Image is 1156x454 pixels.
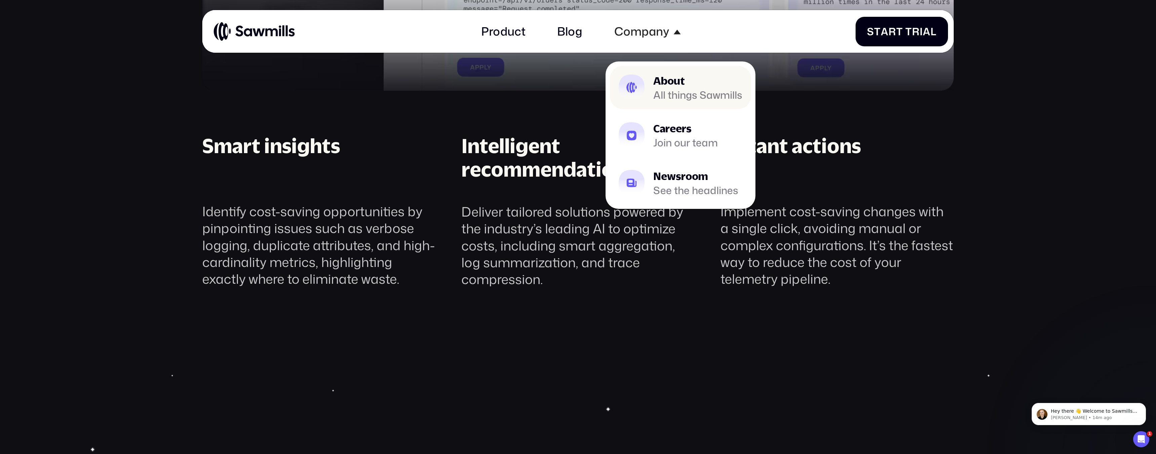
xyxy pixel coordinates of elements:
div: Intelligent recommendations [461,134,695,182]
span: r [912,26,920,38]
span: T [905,26,912,38]
span: 1 [1147,431,1152,437]
span: r [889,26,896,38]
div: Company [606,16,689,47]
a: Blog [549,16,591,47]
span: t [896,26,903,38]
span: a [881,26,889,38]
iframe: Intercom live chat [1133,431,1149,447]
span: l [931,26,937,38]
div: Deliver tailored solutions powered by the industry’s leading AI to optimize costs, including smar... [461,203,695,288]
div: Identify cost-saving opportunities by pinpointing issues such as verbose logging, duplicate attri... [202,203,436,287]
span: a [923,26,931,38]
a: NewsroomSee the headlines [610,161,751,205]
div: Join our team [653,138,718,147]
div: Company [614,25,669,38]
nav: Company [606,47,755,209]
a: CareersJoin our team [610,113,751,157]
span: t [874,26,881,38]
div: Newsroom [653,171,738,181]
div: All things Sawmills [653,90,742,99]
span: S [867,26,874,38]
a: StartTrial [856,17,948,46]
iframe: Intercom notifications message [1022,389,1156,436]
a: Product [472,16,534,47]
div: Instant actions [720,134,861,181]
div: Smart insights [202,134,340,181]
div: Implement cost-saving changes with a single click, avoiding manual or complex configurations. It’... [720,203,954,287]
div: About [653,76,742,86]
div: Careers [653,123,718,134]
div: See the headlines [653,186,738,195]
span: i [920,26,923,38]
a: AboutAll things Sawmills [610,66,751,109]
